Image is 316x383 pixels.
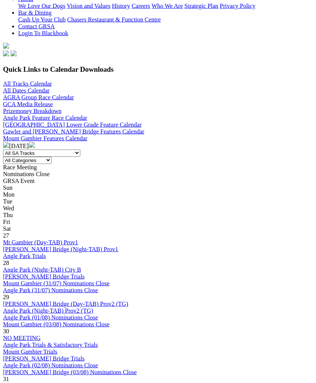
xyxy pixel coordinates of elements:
a: Mount Gambier Trials [3,348,57,355]
a: Angle Park (01/08) Nominations Close [3,314,98,321]
div: Bar & Dining [18,16,313,23]
div: Thu [3,212,313,219]
div: Mon [3,191,313,198]
h3: Quick Links to Calendar Downloads [3,65,313,74]
a: Angle Park Trials & Satisfactory Trials [3,342,98,348]
a: Angle Park (31/07) Nominations Close [3,287,98,293]
a: Mount Gambier (03/08) Nominations Close [3,321,110,328]
a: Angle Park (02/08) Nominations Close [3,362,98,369]
div: GRSA Event [3,178,313,184]
img: twitter.svg [11,50,17,57]
img: logo-grsa-white.png [3,43,9,49]
a: Contact GRSA [18,23,55,30]
a: Chasers Restaurant & Function Centre [67,16,161,23]
a: All Dates Calendar [3,87,50,94]
div: Wed [3,205,313,212]
a: History [112,3,130,9]
a: Angle Park Trials [3,253,46,259]
a: Angle Park (Night-TAB) City B [3,266,81,273]
span: 28 [3,260,9,266]
div: Fri [3,219,313,225]
a: [PERSON_NAME] Bridge Trials [3,355,84,362]
a: We Love Our Dogs [18,3,65,9]
div: [DATE] [3,142,313,150]
a: Who We Are [152,3,183,9]
img: chevron-left-pager-white.svg [3,142,9,148]
a: [PERSON_NAME] Bridge (03/08) Nominations Close [3,369,137,375]
a: All Tracks Calendar [3,80,52,87]
div: Nominations Close [3,171,313,178]
a: Login To Blackbook [18,30,68,36]
a: Careers [131,3,150,9]
a: NO MEETING [3,335,41,341]
a: Mount Gambier Features Calendar [3,135,88,142]
span: 31 [3,376,9,382]
a: Privacy Policy [220,3,255,9]
a: Mount Gambier (31/07) Nominations Close [3,280,110,287]
span: 27 [3,232,9,239]
a: Vision and Values [67,3,110,9]
a: Strategic Plan [185,3,218,9]
a: Angle Park Feature Race Calendar [3,115,87,121]
span: 29 [3,294,9,300]
a: [PERSON_NAME] Bridge Trials [3,273,84,280]
a: GCA Media Release [3,101,53,107]
a: Prizemoney Breakdown [3,108,61,114]
div: About [18,3,313,9]
a: [PERSON_NAME] Bridge (Day-TAB) Prov2 (TG) [3,301,128,307]
div: Race Meeting [3,164,313,171]
div: Sat [3,225,313,232]
div: Tue [3,198,313,205]
a: Mt Gambier (Day-TAB) Prov1 [3,239,78,246]
a: AGRA Group Race Calendar [3,94,74,101]
a: Bar & Dining [18,9,52,16]
a: Gawler and [PERSON_NAME] Bridge Features Calendar [3,128,144,135]
a: [PERSON_NAME] Bridge (Night-TAB) Prov1 [3,246,118,252]
a: Cash Up Your Club [18,16,66,23]
a: Angle Park (Night-TAB) Prov2 (TG) [3,307,93,314]
div: Sun [3,184,313,191]
img: chevron-right-pager-white.svg [29,142,35,148]
a: [GEOGRAPHIC_DATA] Lower Grade Feature Calendar [3,121,142,128]
img: facebook.svg [3,50,9,57]
span: 30 [3,328,9,334]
